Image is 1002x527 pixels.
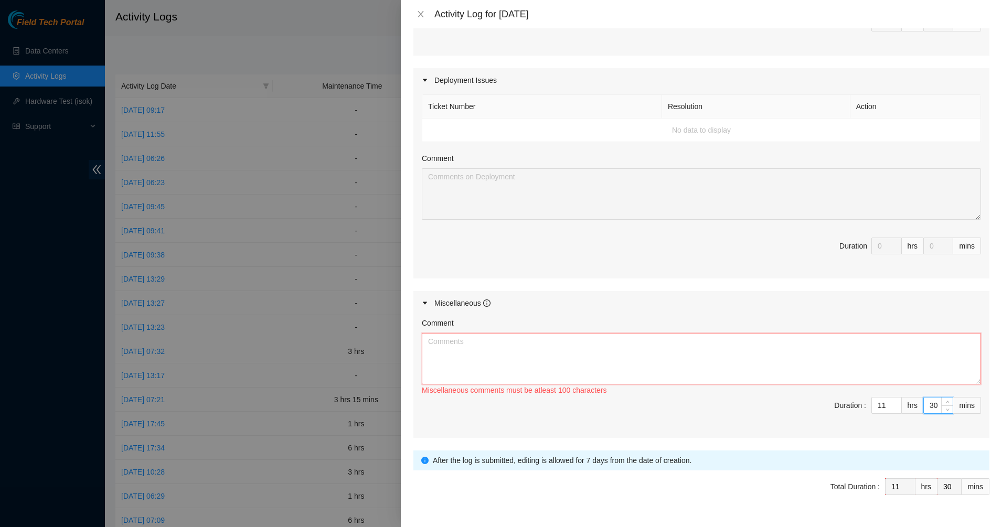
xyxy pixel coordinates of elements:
[413,9,428,19] button: Close
[417,10,425,18] span: close
[944,399,951,405] span: up
[422,95,662,119] th: Ticket Number
[413,291,989,315] div: Miscellaneous info-circle
[662,95,850,119] th: Resolution
[941,397,953,405] span: Increase Value
[830,481,880,492] div: Total Duration :
[433,455,982,466] div: After the log is submitted, editing is allowed for 7 days from the date of creation.
[422,317,454,329] label: Comment
[422,77,428,83] span: caret-right
[941,405,953,413] span: Decrease Value
[422,119,981,142] td: No data to display
[422,168,981,220] textarea: Comment
[434,8,989,20] div: Activity Log for [DATE]
[902,238,924,254] div: hrs
[421,457,429,464] span: info-circle
[834,400,866,411] div: Duration :
[953,397,981,414] div: mins
[902,397,924,414] div: hrs
[839,240,867,252] div: Duration
[962,478,989,495] div: mins
[953,238,981,254] div: mins
[915,478,937,495] div: hrs
[413,68,989,92] div: Deployment Issues
[422,384,981,396] div: Miscellaneous comments must be atleast 100 characters
[422,333,981,384] textarea: Comment
[422,300,428,306] span: caret-right
[944,406,951,413] span: down
[483,299,491,307] span: info-circle
[434,297,491,309] div: Miscellaneous
[422,153,454,164] label: Comment
[850,95,981,119] th: Action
